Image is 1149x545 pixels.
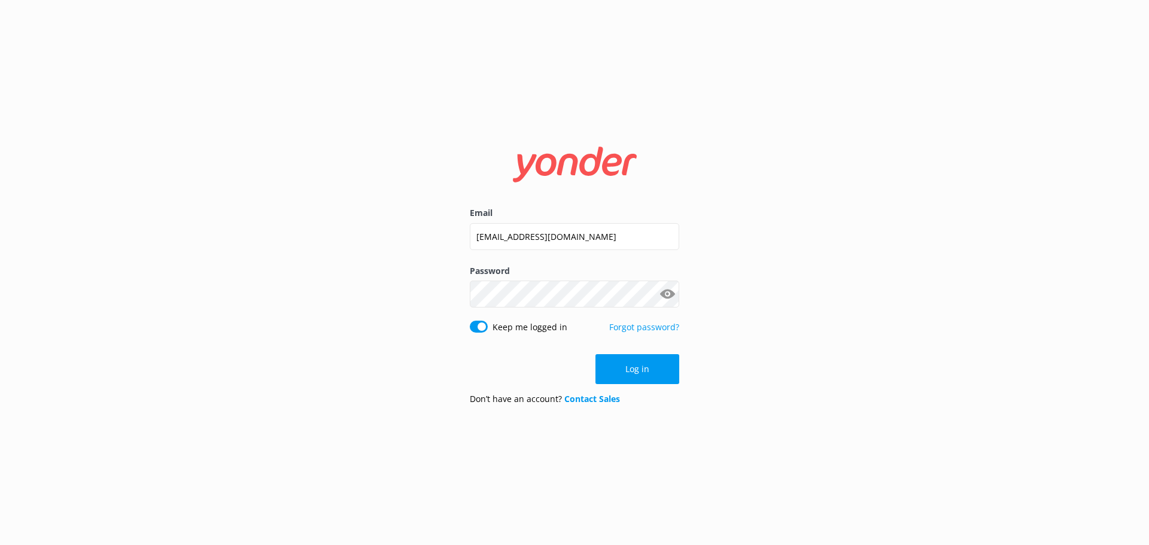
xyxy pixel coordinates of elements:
label: Password [470,264,679,278]
label: Email [470,206,679,220]
a: Forgot password? [609,321,679,333]
button: Show password [655,282,679,306]
button: Log in [595,354,679,384]
a: Contact Sales [564,393,620,404]
p: Don’t have an account? [470,392,620,406]
label: Keep me logged in [493,321,567,334]
input: user@emailaddress.com [470,223,679,250]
